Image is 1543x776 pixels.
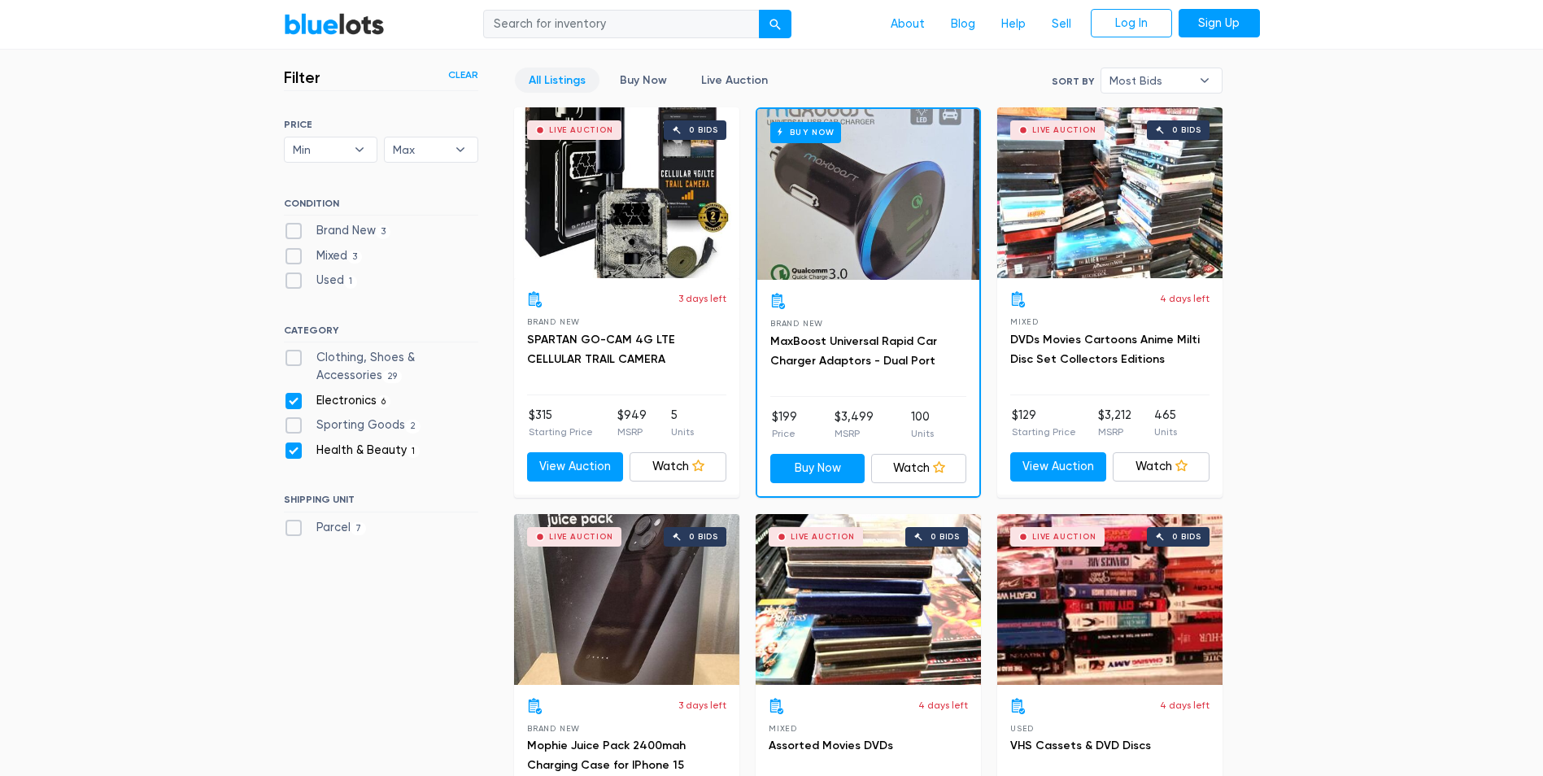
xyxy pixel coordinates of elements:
[284,272,358,290] label: Used
[527,333,675,366] a: SPARTAN GO-CAM 4G LTE CELLULAR TRAIL CAMERA
[1010,724,1034,733] span: Used
[997,514,1223,685] a: Live Auction 0 bids
[527,724,580,733] span: Brand New
[1012,407,1076,439] li: $129
[284,494,478,512] h6: SHIPPING UNIT
[769,739,893,752] a: Assorted Movies DVDs
[1172,533,1201,541] div: 0 bids
[689,126,718,134] div: 0 bids
[770,122,841,142] h6: Buy Now
[1154,425,1177,439] p: Units
[1010,317,1039,326] span: Mixed
[671,407,694,439] li: 5
[756,514,981,685] a: Live Auction 0 bids
[1012,425,1076,439] p: Starting Price
[1172,126,1201,134] div: 0 bids
[284,68,320,87] h3: Filter
[284,12,385,36] a: BlueLots
[1039,9,1084,40] a: Sell
[1091,9,1172,38] a: Log In
[1010,333,1200,366] a: DVDs Movies Cartoons Anime Milti Disc Set Collectors Editions
[382,370,403,383] span: 29
[527,739,686,772] a: Mophie Juice Pack 2400mah Charging Case for IPhone 15
[931,533,960,541] div: 0 bids
[606,68,681,93] a: Buy Now
[405,420,421,433] span: 2
[997,107,1223,278] a: Live Auction 0 bids
[284,198,478,216] h6: CONDITION
[284,222,391,240] label: Brand New
[377,395,391,408] span: 6
[770,334,937,368] a: MaxBoost Universal Rapid Car Charger Adaptors - Dual Port
[351,522,367,535] span: 7
[514,107,739,278] a: Live Auction 0 bids
[284,519,367,537] label: Parcel
[1154,407,1177,439] li: 465
[1098,425,1131,439] p: MSRP
[347,251,363,264] span: 3
[911,408,934,441] li: 100
[529,407,593,439] li: $315
[835,408,874,441] li: $3,499
[770,454,865,483] a: Buy Now
[1010,452,1107,482] a: View Auction
[678,698,726,713] p: 3 days left
[284,392,391,410] label: Electronics
[483,10,760,39] input: Search for inventory
[988,9,1039,40] a: Help
[443,137,477,162] b: ▾
[911,426,934,441] p: Units
[689,533,718,541] div: 0 bids
[529,425,593,439] p: Starting Price
[1113,452,1210,482] a: Watch
[407,445,421,458] span: 1
[293,137,347,162] span: Min
[1010,739,1151,752] a: VHS Cassets & DVD Discs
[617,425,647,439] p: MSRP
[284,325,478,342] h6: CATEGORY
[678,291,726,306] p: 3 days left
[938,9,988,40] a: Blog
[344,276,358,289] span: 1
[835,426,874,441] p: MSRP
[284,349,478,384] label: Clothing, Shoes & Accessories
[878,9,938,40] a: About
[515,68,599,93] a: All Listings
[1098,407,1131,439] li: $3,212
[549,533,613,541] div: Live Auction
[514,514,739,685] a: Live Auction 0 bids
[671,425,694,439] p: Units
[342,137,377,162] b: ▾
[1032,126,1096,134] div: Live Auction
[284,442,421,460] label: Health & Beauty
[1188,68,1222,93] b: ▾
[871,454,966,483] a: Watch
[630,452,726,482] a: Watch
[1109,68,1191,93] span: Most Bids
[1160,698,1210,713] p: 4 days left
[617,407,647,439] li: $949
[772,408,797,441] li: $199
[687,68,782,93] a: Live Auction
[284,119,478,130] h6: PRICE
[770,319,823,328] span: Brand New
[1052,74,1094,89] label: Sort By
[918,698,968,713] p: 4 days left
[376,225,391,238] span: 3
[393,137,447,162] span: Max
[448,68,478,82] a: Clear
[1160,291,1210,306] p: 4 days left
[772,426,797,441] p: Price
[757,109,979,280] a: Buy Now
[1179,9,1260,38] a: Sign Up
[527,452,624,482] a: View Auction
[769,724,797,733] span: Mixed
[284,247,363,265] label: Mixed
[791,533,855,541] div: Live Auction
[1032,533,1096,541] div: Live Auction
[549,126,613,134] div: Live Auction
[284,416,421,434] label: Sporting Goods
[527,317,580,326] span: Brand New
